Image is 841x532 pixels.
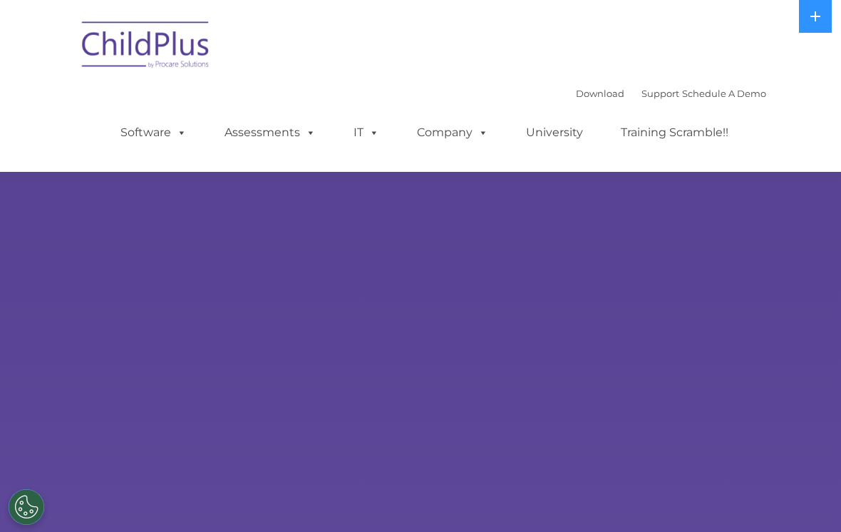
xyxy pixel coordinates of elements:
[339,118,393,147] a: IT
[641,88,679,99] a: Support
[106,118,201,147] a: Software
[607,118,743,147] a: Training Scramble!!
[682,88,766,99] a: Schedule A Demo
[403,118,502,147] a: Company
[576,88,766,99] font: |
[512,118,597,147] a: University
[576,88,624,99] a: Download
[210,118,330,147] a: Assessments
[75,11,217,83] img: ChildPlus by Procare Solutions
[9,489,44,525] button: Cookies Settings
